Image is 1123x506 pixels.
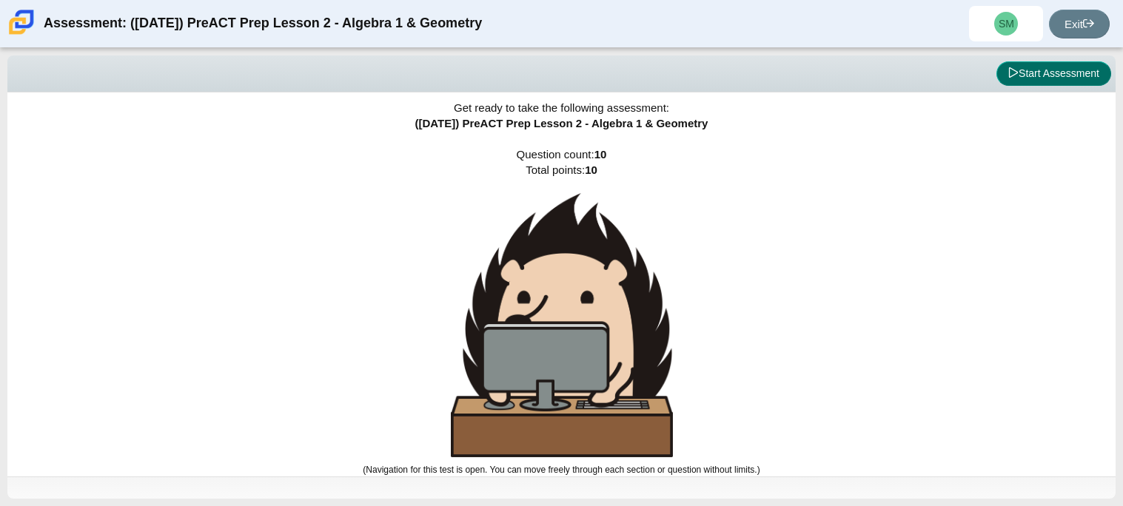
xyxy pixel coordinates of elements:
[1049,10,1110,38] a: Exit
[363,148,760,475] span: Question count: Total points:
[999,18,1014,29] span: SM
[594,148,607,161] b: 10
[451,193,673,457] img: hedgehog-behind-computer-large.png
[6,7,37,38] img: Carmen School of Science & Technology
[363,465,760,475] small: (Navigation for this test is open. You can move freely through each section or question without l...
[996,61,1111,87] button: Start Assessment
[44,6,482,41] div: Assessment: ([DATE]) PreACT Prep Lesson 2 - Algebra 1 & Geometry
[415,117,708,129] span: ([DATE]) PreACT Prep Lesson 2 - Algebra 1 & Geometry
[585,163,597,176] b: 10
[454,101,669,114] span: Get ready to take the following assessment:
[6,27,37,40] a: Carmen School of Science & Technology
